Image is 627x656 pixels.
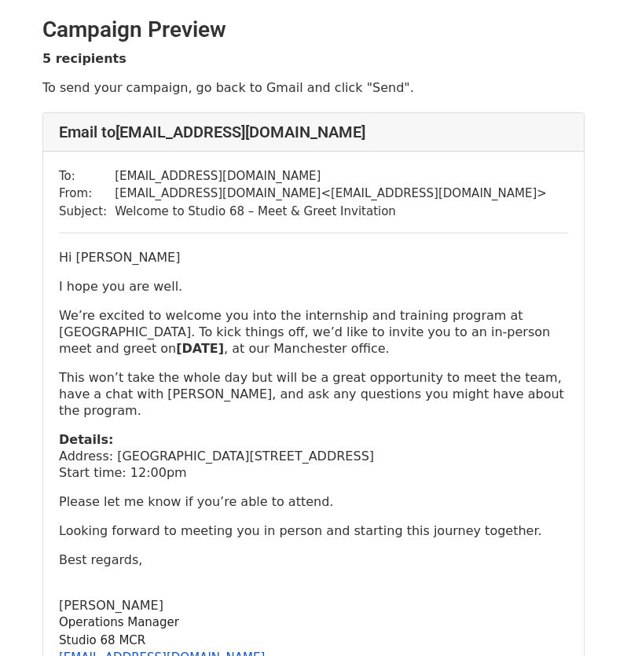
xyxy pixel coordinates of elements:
[115,185,547,203] td: [EMAIL_ADDRESS][DOMAIN_NAME] < [EMAIL_ADDRESS][DOMAIN_NAME] >
[59,203,115,221] td: Subject:
[59,432,113,447] strong: Details:
[115,167,547,185] td: [EMAIL_ADDRESS][DOMAIN_NAME]
[59,167,115,185] td: To:
[42,51,126,66] strong: 5 recipients
[59,632,568,650] div: Studio 68 MCR
[42,79,585,96] p: To send your campaign, go back to Gmail and click "Send".
[59,185,115,203] td: From:
[59,123,568,141] h4: Email to [EMAIL_ADDRESS][DOMAIN_NAME]
[59,522,568,539] p: Looking forward to meeting you in person and starting this journey together.
[59,278,568,295] p: I hope you are well.
[59,249,568,266] p: Hi [PERSON_NAME]
[59,431,568,481] p: Address: [GEOGRAPHIC_DATA][STREET_ADDRESS] Start time: 12:00pm
[42,16,585,43] h2: Campaign Preview
[59,614,568,632] div: Operations Manager
[59,307,568,357] p: We’re excited to welcome you into the internship and training program at [GEOGRAPHIC_DATA]. To ki...
[59,597,568,614] p: [PERSON_NAME]
[176,341,224,356] strong: [DATE]
[59,552,568,585] p: Best regards,
[59,493,568,510] p: Please let me know if you’re able to attend.
[115,203,547,221] td: Welcome to Studio 68 – Meet & Greet Invitation
[59,369,568,419] p: This won’t take the whole day but will be a great opportunity to meet the team, have a chat with ...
